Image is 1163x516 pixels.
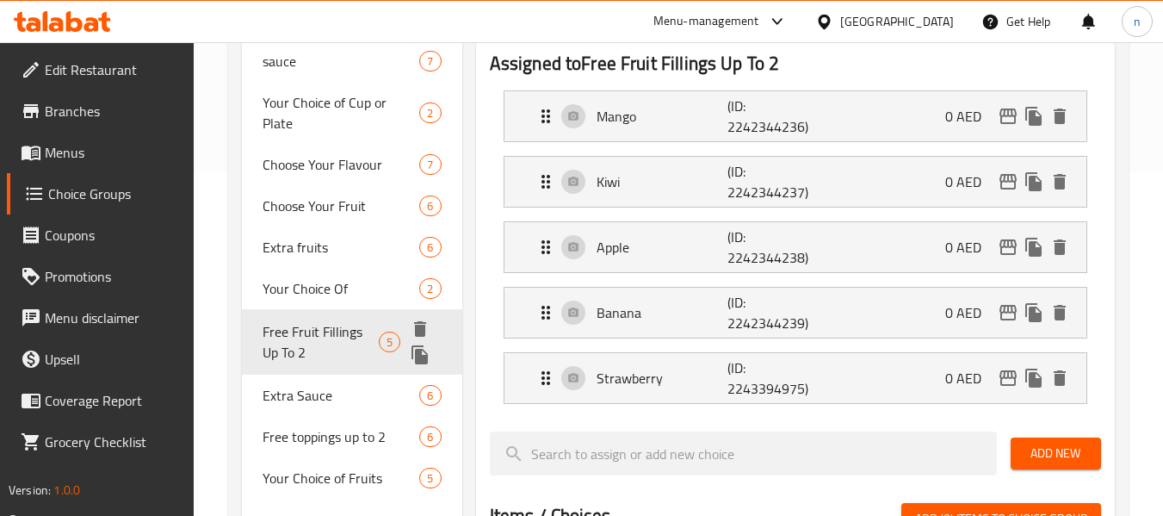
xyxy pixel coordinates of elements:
span: 6 [420,239,440,256]
span: 7 [420,157,440,173]
button: duplicate [1021,169,1047,195]
button: delete [1047,234,1073,260]
span: 7 [420,53,440,70]
span: Add New [1024,443,1087,464]
button: delete [1047,103,1073,129]
div: Expand [504,157,1086,207]
p: 0 AED [945,171,995,192]
span: Coverage Report [45,390,181,411]
li: Expand [490,345,1101,411]
a: Choice Groups [7,173,195,214]
span: Upsell [45,349,181,370]
a: Coupons [7,214,195,256]
span: 1.0.0 [53,479,80,501]
span: 5 [420,470,440,487]
h2: Assigned to Free Fruit Fillings Up To 2 [490,51,1101,77]
span: Promotions [45,266,181,287]
span: Choose Your Fruit [263,196,419,216]
p: 0 AED [945,106,995,127]
div: Your Choice of Cup or Plate2 [242,82,461,144]
p: 0 AED [945,368,995,389]
div: Choose Your Fruit6 [242,185,461,227]
a: Edit Restaurant [7,49,195,90]
a: Menus [7,132,195,173]
div: Your Choice Of2 [242,268,461,309]
p: (ID: 2242344239) [727,292,815,333]
span: Edit Restaurant [45,59,181,80]
span: 6 [420,429,440,445]
span: Extra fruits [263,237,419,258]
p: Mango [597,106,728,127]
li: Expand [490,149,1101,214]
p: Kiwi [597,171,728,192]
button: duplicate [1021,234,1047,260]
div: Choices [419,278,441,299]
button: edit [995,300,1021,326]
span: 6 [420,388,440,404]
div: Expand [504,288,1086,338]
div: Free Fruit Fillings Up To 25deleteduplicate [242,309,461,375]
button: delete [1047,169,1073,195]
div: Choices [419,237,441,258]
span: Grocery Checklist [45,432,181,452]
div: Choices [379,332,400,352]
div: Choices [419,154,441,175]
button: duplicate [1021,365,1047,391]
button: delete [407,316,433,342]
button: delete [1047,365,1073,391]
a: Upsell [7,339,195,380]
div: Extra Sauce6 [242,375,461,416]
p: Banana [597,302,728,323]
span: 6 [420,198,440,214]
a: Branches [7,90,195,132]
span: Choice Groups [48,183,181,204]
span: Free toppings up to 2 [263,426,419,447]
a: Coverage Report [7,380,195,421]
button: duplicate [1021,103,1047,129]
a: Promotions [7,256,195,297]
div: Expand [504,91,1086,141]
a: Grocery Checklist [7,421,195,463]
div: [GEOGRAPHIC_DATA] [840,12,954,31]
p: (ID: 2242344236) [727,96,815,137]
span: 5 [380,334,399,351]
a: Menu disclaimer [7,297,195,339]
button: edit [995,169,1021,195]
span: Version: [9,479,51,501]
span: 2 [420,105,440,121]
div: Choose Your Flavour7 [242,144,461,185]
span: Coupons [45,225,181,246]
button: delete [1047,300,1073,326]
button: edit [995,365,1021,391]
div: Expand [504,222,1086,272]
span: Menu disclaimer [45,308,181,328]
span: Choose Your Flavour [263,154,419,175]
span: sauce [263,51,419,71]
div: Choices [419,103,441,123]
li: Expand [490,84,1101,149]
p: Apple [597,237,728,258]
button: edit [995,103,1021,129]
p: (ID: 2243394975) [727,357,815,399]
button: edit [995,234,1021,260]
span: n [1134,12,1141,31]
span: Extra Sauce [263,385,419,406]
p: (ID: 2242344238) [727,227,815,268]
div: Choices [419,385,441,406]
div: Choices [419,426,441,447]
p: 0 AED [945,302,995,323]
button: Add New [1011,438,1101,469]
li: Expand [490,280,1101,345]
span: Your Choice of Cup or Plate [263,92,419,134]
span: Menus [45,142,181,163]
span: Your Choice Of [263,278,419,299]
div: Expand [504,353,1086,403]
span: Branches [45,101,181,121]
div: Choices [419,51,441,71]
div: Menu-management [653,11,759,32]
input: search [490,432,997,476]
div: Choices [419,196,441,216]
p: (ID: 2242344237) [727,161,815,202]
span: 2 [420,281,440,297]
div: Extra fruits6 [242,227,461,268]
